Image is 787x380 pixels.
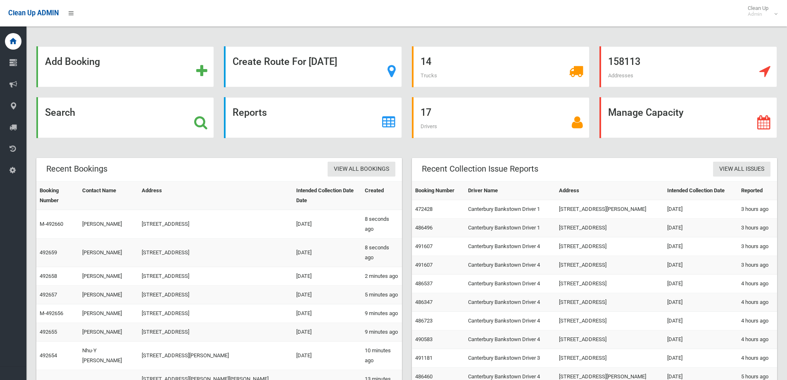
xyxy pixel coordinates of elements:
[293,239,362,267] td: [DATE]
[138,323,293,342] td: [STREET_ADDRESS]
[608,72,633,79] span: Addresses
[738,349,777,368] td: 4 hours ago
[556,349,664,368] td: [STREET_ADDRESS]
[40,249,57,256] a: 492659
[599,46,777,87] a: 158113 Addresses
[664,275,738,293] td: [DATE]
[79,182,138,210] th: Contact Name
[556,237,664,256] td: [STREET_ADDRESS]
[465,237,556,256] td: Canterbury Bankstown Driver 4
[664,312,738,330] td: [DATE]
[664,219,738,237] td: [DATE]
[465,312,556,330] td: Canterbury Bankstown Driver 4
[664,182,738,200] th: Intended Collection Date
[738,237,777,256] td: 3 hours ago
[415,280,433,287] a: 486537
[713,162,770,177] a: View All Issues
[79,239,138,267] td: [PERSON_NAME]
[412,182,465,200] th: Booking Number
[36,46,214,87] a: Add Booking
[293,210,362,239] td: [DATE]
[138,239,293,267] td: [STREET_ADDRESS]
[36,161,117,177] header: Recent Bookings
[738,275,777,293] td: 4 hours ago
[138,267,293,286] td: [STREET_ADDRESS]
[415,373,433,380] a: 486460
[138,304,293,323] td: [STREET_ADDRESS]
[233,56,337,67] strong: Create Route For [DATE]
[224,46,402,87] a: Create Route For [DATE]
[738,293,777,312] td: 4 hours ago
[738,312,777,330] td: 4 hours ago
[293,342,362,370] td: [DATE]
[138,286,293,304] td: [STREET_ADDRESS]
[556,275,664,293] td: [STREET_ADDRESS]
[738,256,777,275] td: 3 hours ago
[293,182,362,210] th: Intended Collection Date Date
[40,221,63,227] a: M-492660
[412,97,590,138] a: 17 Drivers
[293,286,362,304] td: [DATE]
[79,304,138,323] td: [PERSON_NAME]
[556,330,664,349] td: [STREET_ADDRESS]
[79,210,138,239] td: [PERSON_NAME]
[361,267,402,286] td: 2 minutes ago
[664,200,738,219] td: [DATE]
[328,162,395,177] a: View All Bookings
[293,267,362,286] td: [DATE]
[664,330,738,349] td: [DATE]
[608,56,640,67] strong: 158113
[465,182,556,200] th: Driver Name
[556,312,664,330] td: [STREET_ADDRESS]
[664,293,738,312] td: [DATE]
[40,310,63,316] a: M-492656
[421,123,437,129] span: Drivers
[138,182,293,210] th: Address
[361,239,402,267] td: 8 seconds ago
[738,219,777,237] td: 3 hours ago
[361,210,402,239] td: 8 seconds ago
[36,182,79,210] th: Booking Number
[738,330,777,349] td: 4 hours ago
[465,219,556,237] td: Canterbury Bankstown Driver 1
[40,329,57,335] a: 492655
[465,256,556,275] td: Canterbury Bankstown Driver 4
[293,304,362,323] td: [DATE]
[421,56,431,67] strong: 14
[738,200,777,219] td: 3 hours ago
[361,304,402,323] td: 9 minutes ago
[415,336,433,342] a: 490583
[79,323,138,342] td: [PERSON_NAME]
[421,107,431,118] strong: 17
[465,293,556,312] td: Canterbury Bankstown Driver 4
[40,273,57,279] a: 492658
[664,256,738,275] td: [DATE]
[361,342,402,370] td: 10 minutes ago
[556,256,664,275] td: [STREET_ADDRESS]
[8,9,59,17] span: Clean Up ADMIN
[556,293,664,312] td: [STREET_ADDRESS]
[79,286,138,304] td: [PERSON_NAME]
[79,342,138,370] td: Nhu-Y [PERSON_NAME]
[412,161,548,177] header: Recent Collection Issue Reports
[465,330,556,349] td: Canterbury Bankstown Driver 4
[556,219,664,237] td: [STREET_ADDRESS]
[415,299,433,305] a: 486347
[293,323,362,342] td: [DATE]
[36,97,214,138] a: Search
[79,267,138,286] td: [PERSON_NAME]
[465,349,556,368] td: Canterbury Bankstown Driver 3
[415,318,433,324] a: 486723
[748,11,768,17] small: Admin
[465,200,556,219] td: Canterbury Bankstown Driver 1
[412,46,590,87] a: 14 Trucks
[415,243,433,249] a: 491607
[40,292,57,298] a: 492657
[415,225,433,231] a: 486496
[361,286,402,304] td: 5 minutes ago
[664,237,738,256] td: [DATE]
[738,182,777,200] th: Reported
[45,107,75,118] strong: Search
[599,97,777,138] a: Manage Capacity
[421,72,437,79] span: Trucks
